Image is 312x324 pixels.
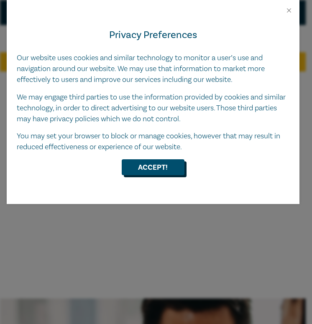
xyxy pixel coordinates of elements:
h4: Privacy Preferences [17,28,289,43]
button: Close [285,7,293,14]
p: Our website uses cookies and similar technology to monitor a user’s use and navigation around our... [17,53,289,85]
p: We may engage third parties to use the information provided by cookies and similar technology, in... [17,92,289,125]
p: You may set your browser to block or manage cookies, however that may result in reduced effective... [17,131,289,153]
button: Accept! [122,159,184,175]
